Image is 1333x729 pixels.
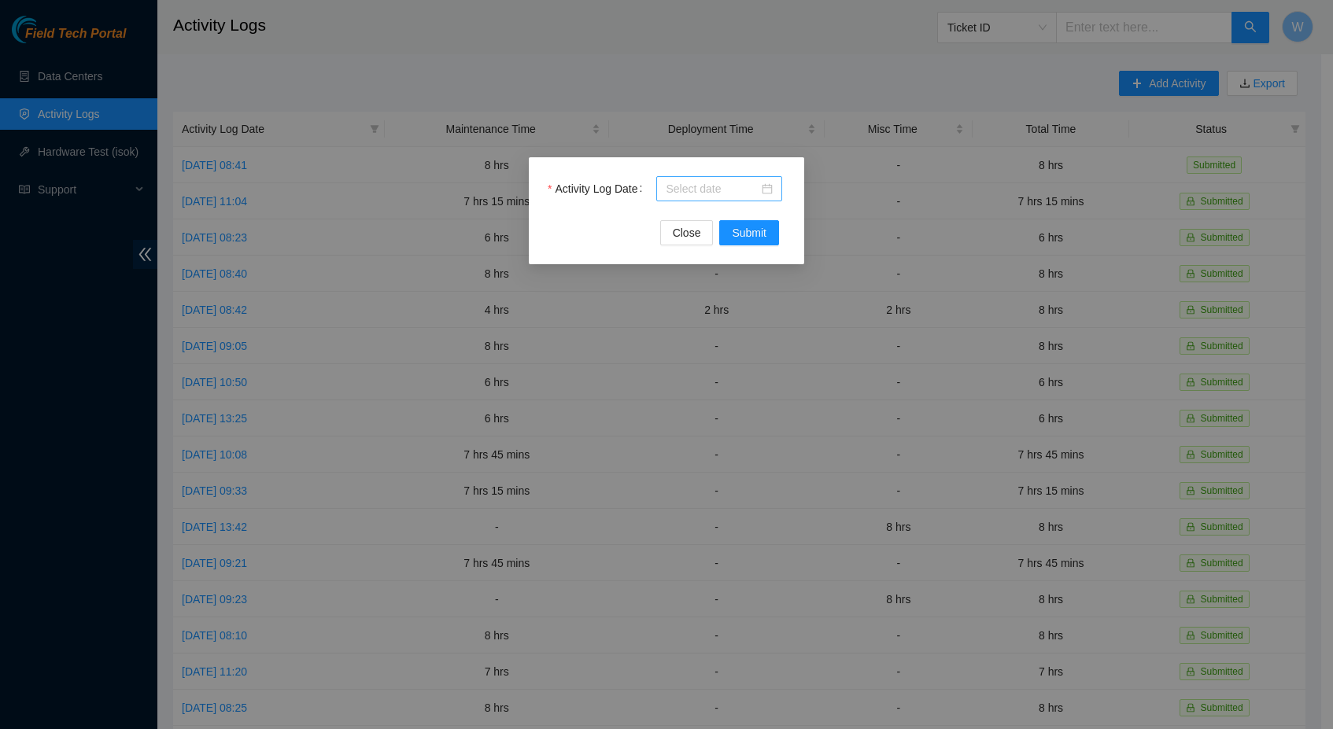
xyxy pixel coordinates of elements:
[666,180,759,197] input: Activity Log Date
[719,220,779,245] button: Submit
[660,220,714,245] button: Close
[548,176,648,201] label: Activity Log Date
[673,224,701,241] span: Close
[732,224,766,241] span: Submit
